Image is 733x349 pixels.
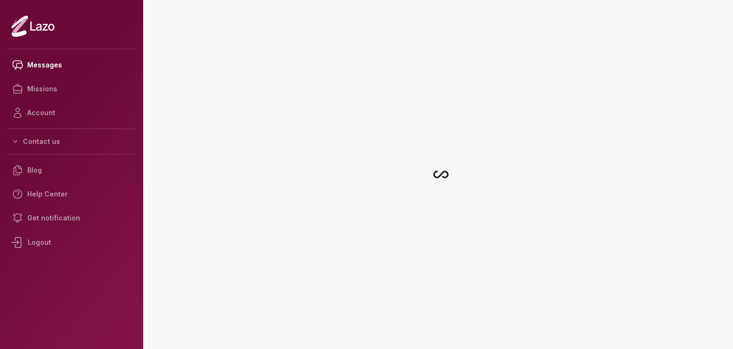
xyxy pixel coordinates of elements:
a: Blog [8,158,136,182]
a: Messages [8,53,136,77]
a: Account [8,101,136,125]
button: Contact us [8,133,136,150]
a: Help Center [8,182,136,206]
div: Logout [8,230,136,255]
a: Get notification [8,206,136,230]
a: Missions [8,77,136,101]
